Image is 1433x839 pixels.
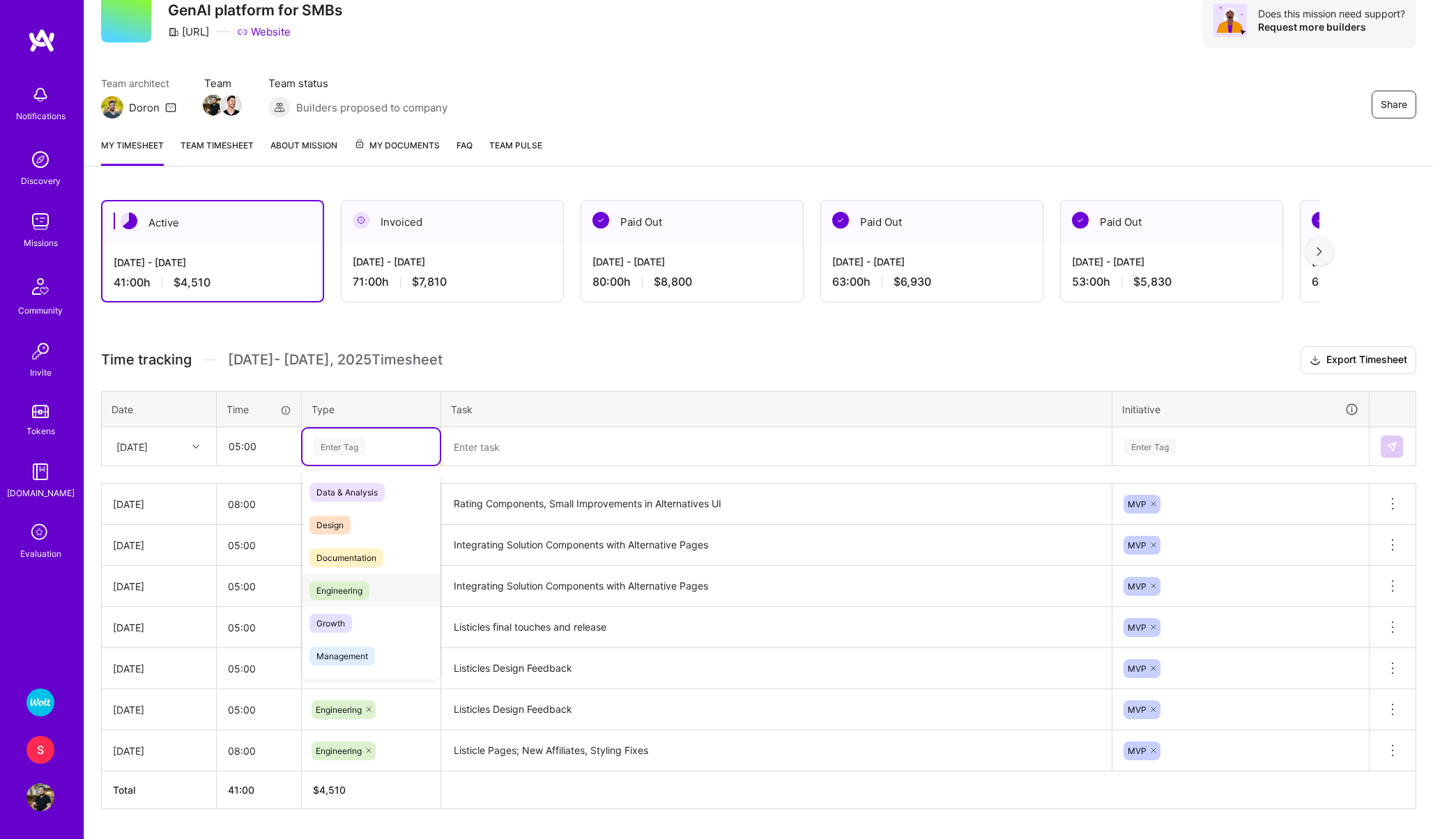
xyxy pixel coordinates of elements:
[1128,705,1147,715] span: MVP
[7,486,75,500] div: [DOMAIN_NAME]
[314,436,365,457] div: Enter Tag
[1061,201,1282,243] div: Paid Out
[1128,499,1147,509] span: MVP
[1258,7,1405,20] div: Does this mission need support?
[654,275,692,289] span: $8,800
[116,439,148,454] div: [DATE]
[489,140,542,151] span: Team Pulse
[113,744,205,758] div: [DATE]
[1128,540,1147,551] span: MVP
[316,705,362,715] span: Engineering
[113,620,205,635] div: [DATE]
[309,581,369,600] span: Engineering
[23,736,58,764] a: S
[342,201,563,243] div: Invoiced
[181,138,254,166] a: Team timesheet
[217,568,301,605] input: HH:MM
[354,138,440,153] span: My Documents
[1386,441,1397,452] img: Submit
[26,208,54,236] img: teamwork
[129,100,160,115] div: Doron
[26,146,54,174] img: discovery
[302,391,441,427] th: Type
[203,95,224,116] img: Team Member Avatar
[168,26,179,38] i: icon CompanyGray
[114,255,312,270] div: [DATE] - [DATE]
[309,516,351,534] span: Design
[30,365,52,380] div: Invite
[26,458,54,486] img: guide book
[592,275,792,289] div: 80:00 h
[26,424,55,438] div: Tokens
[268,76,447,91] span: Team status
[168,24,209,39] div: [URL]
[832,212,849,229] img: Paid Out
[113,702,205,717] div: [DATE]
[101,76,176,91] span: Team architect
[102,391,217,427] th: Date
[1317,247,1322,256] img: right
[353,275,552,289] div: 71:00 h
[26,81,54,109] img: bell
[316,746,362,756] span: Engineering
[832,275,1032,289] div: 63:00 h
[1301,346,1416,374] button: Export Timesheet
[443,526,1110,564] textarea: Integrating Solution Components with Alternative Pages
[1072,275,1271,289] div: 53:00 h
[204,93,222,117] a: Team Member Avatar
[296,100,447,115] span: Builders proposed to company
[113,661,205,676] div: [DATE]
[581,201,803,243] div: Paid Out
[20,546,61,561] div: Evaluation
[101,138,164,166] a: My timesheet
[443,485,1110,523] textarea: Rating Components, Small Improvements in Alternatives UI
[309,614,352,633] span: Growth
[309,483,385,502] span: Data & Analysis
[1133,275,1172,289] span: $5,830
[592,254,792,269] div: [DATE] - [DATE]
[1072,212,1089,229] img: Paid Out
[26,688,54,716] img: Wolt - Fintech: Payments Expansion Team
[217,650,301,687] input: HH:MM
[114,275,312,290] div: 41:00 h
[18,303,63,318] div: Community
[204,76,240,91] span: Team
[23,783,58,811] a: User Avatar
[1310,353,1321,368] i: icon Download
[353,254,552,269] div: [DATE] - [DATE]
[217,771,302,809] th: 41:00
[26,783,54,811] img: User Avatar
[113,497,205,511] div: [DATE]
[1122,401,1359,417] div: Initiative
[217,486,301,523] input: HH:MM
[1128,622,1147,633] span: MVP
[121,213,137,229] img: Active
[1124,436,1176,457] div: Enter Tag
[443,691,1110,729] textarea: Listicles Design Feedback
[832,254,1032,269] div: [DATE] - [DATE]
[894,275,931,289] span: $6,930
[1128,581,1147,592] span: MVP
[1128,663,1147,674] span: MVP
[443,608,1110,647] textarea: Listicles final touches and release
[217,609,301,646] input: HH:MM
[443,732,1110,770] textarea: Listicle Pages; New Affiliates, Styling Fixes
[28,28,56,53] img: logo
[113,538,205,553] div: [DATE]
[227,402,291,417] div: Time
[217,691,301,728] input: HH:MM
[1372,91,1416,118] button: Share
[489,138,542,166] a: Team Pulse
[217,527,301,564] input: HH:MM
[412,275,447,289] span: $7,810
[354,138,440,166] a: My Documents
[309,548,383,567] span: Documentation
[23,688,58,716] a: Wolt - Fintech: Payments Expansion Team
[32,405,49,418] img: tokens
[101,351,192,369] span: Time tracking
[228,351,443,369] span: [DATE] - [DATE] , 2025 Timesheet
[222,93,240,117] a: Team Member Avatar
[309,647,375,665] span: Management
[821,201,1043,243] div: Paid Out
[174,275,210,290] span: $4,510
